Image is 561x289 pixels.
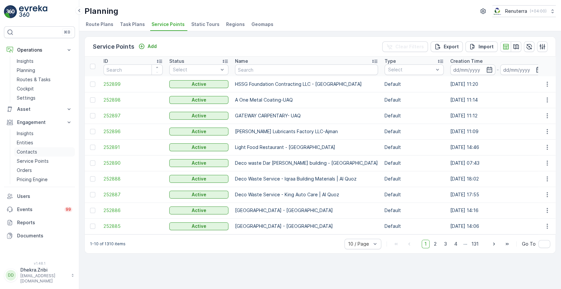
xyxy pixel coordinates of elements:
p: - [497,66,499,74]
p: ID [104,58,108,64]
td: [GEOGRAPHIC_DATA] - [GEOGRAPHIC_DATA] [232,203,381,218]
a: Service Points [14,157,75,166]
a: Planning [14,66,75,75]
button: DDDhekra.Zribi[EMAIL_ADDRESS][DOMAIN_NAME] [4,267,75,284]
p: Export [444,43,459,50]
td: Default [381,218,447,234]
p: [EMAIL_ADDRESS][DOMAIN_NAME] [20,273,68,284]
button: Active [169,222,228,230]
input: Search [235,64,378,75]
button: Active [169,191,228,199]
a: Users [4,190,75,203]
p: Insights [17,58,34,64]
td: GATEWAY CARPENTARY- UAQ [232,108,381,124]
a: 252898 [104,97,163,103]
button: Import [465,41,498,52]
p: Clear Filters [395,43,424,50]
td: [DATE] 14:16 [447,203,548,218]
p: Cockpit [17,85,34,92]
p: Dhekra.Zribi [20,267,68,273]
a: Orders [14,166,75,175]
td: Deco waste Dar [PERSON_NAME] building - [GEOGRAPHIC_DATA] [232,155,381,171]
button: Active [169,128,228,135]
p: Service Points [17,158,49,164]
input: Search [104,64,163,75]
p: Pricing Engine [17,176,48,183]
a: Reports [4,216,75,229]
a: 252890 [104,160,163,166]
a: 252886 [104,207,163,214]
p: Planning [84,6,118,16]
p: Active [192,191,206,198]
span: 252897 [104,112,163,119]
p: Renuterra [505,8,527,14]
a: Pricing Engine [14,175,75,184]
td: Default [381,139,447,155]
td: Default [381,124,447,139]
a: 252885 [104,223,163,229]
td: Default [381,92,447,108]
td: Default [381,171,447,187]
p: Type [385,58,396,64]
td: A One Metal Coating-UAQ [232,92,381,108]
a: Contacts [14,147,75,157]
span: 4 [451,240,460,248]
span: 1 [422,240,430,248]
div: Toggle Row Selected [90,82,95,87]
p: Operations [17,47,62,53]
td: [GEOGRAPHIC_DATA] - [GEOGRAPHIC_DATA] [232,218,381,234]
p: Insights [17,130,34,137]
td: Deco Waste Service - Iqraa Building Materials | Al Quoz [232,171,381,187]
p: Events [17,206,60,213]
td: HSSG Foundation Contracting LLC - [GEOGRAPHIC_DATA] [232,76,381,92]
td: Default [381,203,447,218]
p: Active [192,97,206,103]
div: Toggle Row Selected [90,176,95,181]
td: [DATE] 11:09 [447,124,548,139]
button: Engagement [4,116,75,129]
span: Regions [226,21,245,28]
p: Active [192,223,206,229]
td: [DATE] 18:02 [447,171,548,187]
span: Static Tours [191,21,220,28]
a: Settings [14,93,75,103]
p: Active [192,81,206,87]
input: dd/mm/yyyy [450,64,495,75]
button: Active [169,143,228,151]
td: [DATE] 14:46 [447,139,548,155]
p: ... [463,240,467,248]
button: Active [169,80,228,88]
td: [DATE] 17:55 [447,187,548,203]
p: Routes & Tasks [17,76,51,83]
p: Service Points [93,42,134,51]
a: Routes & Tasks [14,75,75,84]
span: Service Points [152,21,185,28]
td: Light Food Restaurant - [GEOGRAPHIC_DATA] [232,139,381,155]
p: Orders [17,167,32,174]
p: Active [192,176,206,182]
a: Insights [14,129,75,138]
td: [DATE] 11:20 [447,76,548,92]
a: 252887 [104,191,163,198]
a: 252891 [104,144,163,151]
img: logo [4,5,17,18]
td: [DATE] 11:12 [447,108,548,124]
span: 3 [441,240,450,248]
p: Users [17,193,72,200]
div: Toggle Row Selected [90,97,95,103]
p: ⌘B [64,30,70,35]
p: Contacts [17,149,37,155]
button: Add [136,42,159,50]
a: Documents [4,229,75,242]
p: Planning [17,67,35,74]
p: 99 [66,207,71,212]
td: Deco Waste Service - King Auto Care | Al Quoz [232,187,381,203]
p: Active [192,112,206,119]
p: Select [388,66,433,73]
div: Toggle Row Selected [90,192,95,197]
p: Import [479,43,494,50]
